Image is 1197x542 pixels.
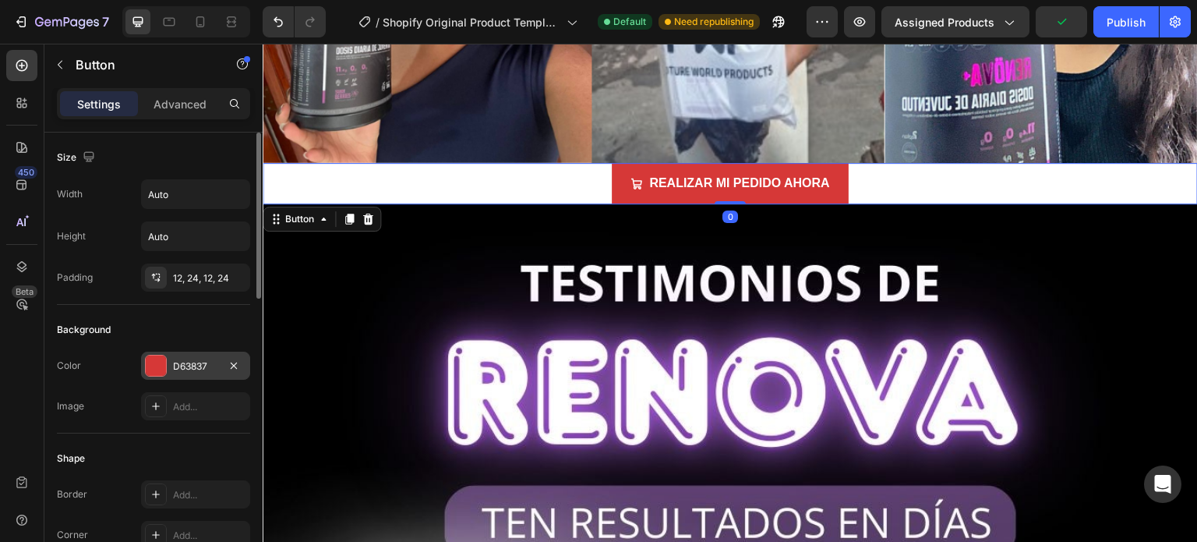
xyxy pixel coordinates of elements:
[57,399,84,413] div: Image
[349,119,585,161] button: <p><strong>REALIZAR MI PEDIDO AHORA</strong></p>
[57,187,83,201] div: Width
[881,6,1029,37] button: Assigned Products
[154,96,207,112] p: Advanced
[77,96,121,112] p: Settings
[19,168,55,182] div: Button
[1144,466,1181,503] div: Open Intercom Messenger
[57,487,87,501] div: Border
[460,167,475,179] div: 0
[6,6,116,37] button: 7
[383,14,560,30] span: Shopify Original Product Template
[173,488,246,502] div: Add...
[1107,14,1146,30] div: Publish
[57,271,93,285] div: Padding
[1093,6,1159,37] button: Publish
[76,55,208,74] p: Button
[173,360,218,374] div: D63837
[57,323,111,337] div: Background
[376,14,380,30] span: /
[57,528,88,542] div: Corner
[57,452,85,466] div: Shape
[102,12,109,31] p: 7
[57,229,86,243] div: Height
[674,15,754,29] span: Need republishing
[895,14,994,30] span: Assigned Products
[15,166,37,179] div: 450
[57,359,81,373] div: Color
[142,180,249,208] input: Auto
[263,6,326,37] div: Undo/Redo
[57,147,98,168] div: Size
[12,285,37,298] div: Beta
[142,222,249,250] input: Auto
[263,44,1197,542] iframe: Design area
[387,133,567,146] strong: REALIZAR MI PEDIDO AHORA
[613,15,646,29] span: Default
[173,271,246,285] div: 12, 24, 12, 24
[173,400,246,414] div: Add...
